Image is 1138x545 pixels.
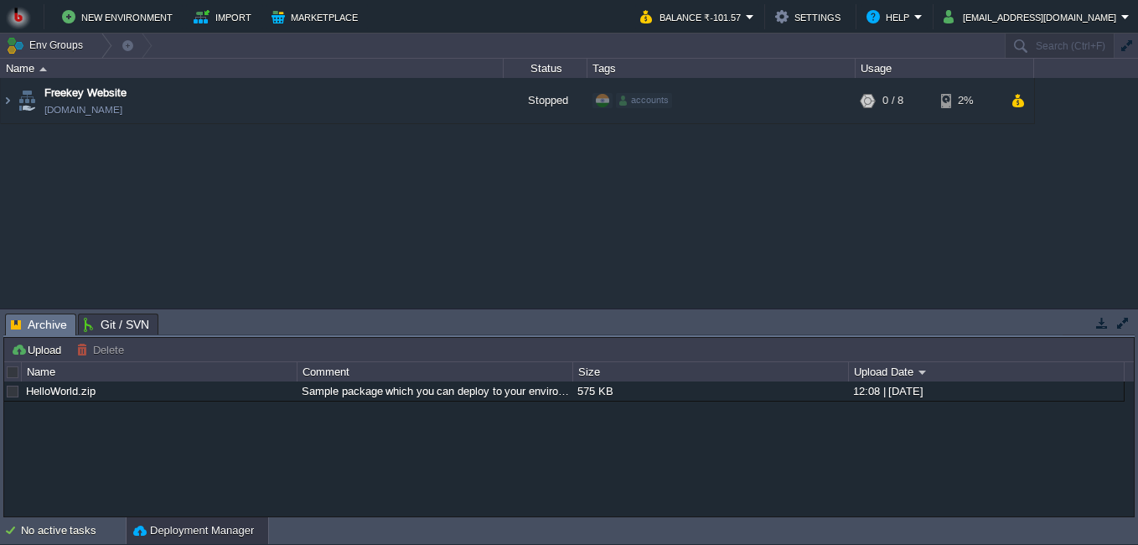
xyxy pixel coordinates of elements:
[44,85,127,101] a: Freekey Website
[6,4,31,29] img: Bitss Techniques
[574,362,848,381] div: Size
[849,381,1123,401] div: 12:08 | [DATE]
[11,342,66,357] button: Upload
[941,78,996,123] div: 2%
[133,522,254,539] button: Deployment Manager
[23,362,297,381] div: Name
[21,517,126,544] div: No active tasks
[39,67,47,71] img: AMDAwAAAACH5BAEAAAAALAAAAAABAAEAAAICRAEAOw==
[1,78,14,123] img: AMDAwAAAACH5BAEAAAAALAAAAAABAAEAAAICRAEAOw==
[588,59,855,78] div: Tags
[194,7,256,27] button: Import
[856,59,1033,78] div: Usage
[504,78,587,123] div: Stopped
[6,34,89,57] button: Env Groups
[62,7,178,27] button: New Environment
[882,78,903,123] div: 0 / 8
[944,7,1121,27] button: [EMAIL_ADDRESS][DOMAIN_NAME]
[272,7,363,27] button: Marketplace
[850,362,1124,381] div: Upload Date
[297,381,572,401] div: Sample package which you can deploy to your environment. Feel free to delete and upload a package...
[11,314,67,335] span: Archive
[26,385,96,397] a: HelloWorld.zip
[775,7,846,27] button: Settings
[76,342,129,357] button: Delete
[640,7,746,27] button: Balance ₹-101.57
[616,93,672,108] div: accounts
[504,59,587,78] div: Status
[866,7,914,27] button: Help
[44,101,122,118] a: [DOMAIN_NAME]
[2,59,503,78] div: Name
[573,381,847,401] div: 575 KB
[84,314,149,335] span: Git / SVN
[15,78,39,123] img: AMDAwAAAACH5BAEAAAAALAAAAAABAAEAAAICRAEAOw==
[298,362,572,381] div: Comment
